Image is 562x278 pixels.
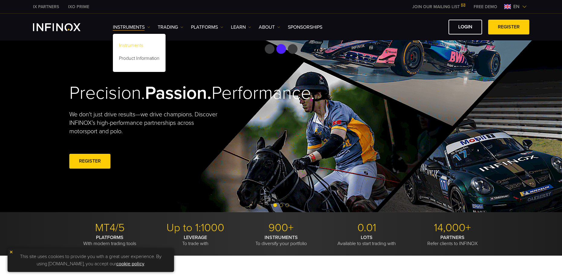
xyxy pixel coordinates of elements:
p: 14,000+ [412,221,493,234]
p: Refer clients to INFINOX [412,234,493,247]
a: TRADING [158,24,183,31]
strong: PLATFORMS [96,234,123,241]
a: INFINOX [28,4,64,10]
p: Available to start trading with [326,234,407,247]
a: Learn [231,24,251,31]
span: Go to slide 2 [279,203,283,207]
a: SPONSORSHIPS [288,24,322,31]
strong: LOTS [361,234,373,241]
a: Instruments [113,40,166,53]
p: With modern trading tools [69,234,150,247]
a: REGISTER [69,154,110,169]
span: en [511,3,522,10]
p: 900+ [241,221,322,234]
p: To diversify your portfolio [241,234,322,247]
a: REGISTER [488,20,529,34]
a: Product Information [113,53,166,66]
p: To trade with [155,234,236,247]
p: We don't just drive results—we drive champions. Discover INFINOX’s high-performance partnerships ... [69,110,222,136]
p: This site uses cookies to provide you with a great user experience. By using [DOMAIN_NAME], you a... [11,251,171,269]
a: Instruments [113,24,150,31]
span: Go to slide 1 [273,203,277,207]
p: 0.01 [326,221,407,234]
a: PLATFORMS [191,24,223,31]
span: Go to slide 3 [285,203,289,207]
strong: Passion. [145,82,212,104]
a: INFINOX Logo [33,23,95,31]
a: JOIN OUR MAILING LIST [408,4,469,9]
strong: PARTNERS [440,234,465,241]
img: yellow close icon [9,250,13,254]
p: MT4/5 [69,221,150,234]
strong: LEVERAGE [184,234,207,241]
a: INFINOX MENU [469,4,502,10]
strong: INSTRUMENTS [265,234,298,241]
a: INFINOX [64,4,94,10]
a: LOGIN [449,20,482,34]
h2: Precision. Performance. [69,82,260,104]
a: ABOUT [259,24,280,31]
p: Up to 1:1000 [155,221,236,234]
a: cookie policy [116,261,144,267]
